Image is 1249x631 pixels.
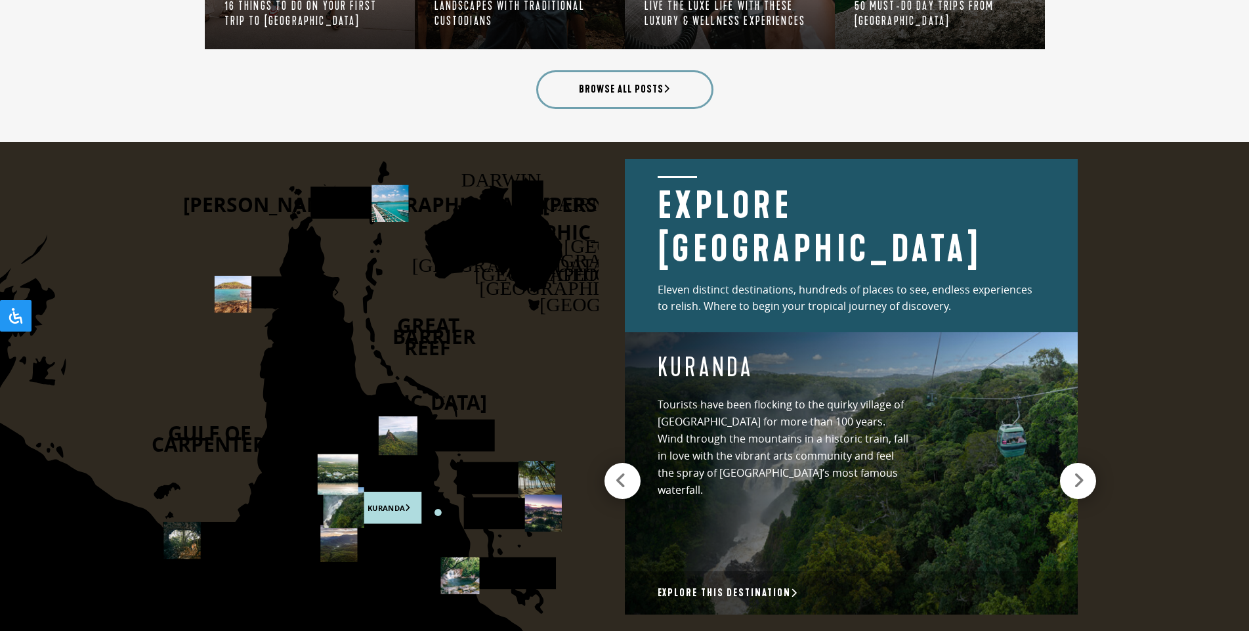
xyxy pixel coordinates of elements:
[658,176,1045,271] h2: Explore [GEOGRAPHIC_DATA]
[392,322,476,349] text: BARRIER
[564,234,765,256] text: [GEOGRAPHIC_DATA]
[479,276,680,298] text: [GEOGRAPHIC_DATA]
[167,420,250,446] text: GULF OF
[183,190,702,217] text: [PERSON_NAME][GEOGRAPHIC_DATA][PERSON_NAME]
[513,250,714,271] text: [GEOGRAPHIC_DATA]
[286,388,486,415] text: [GEOGRAPHIC_DATA]
[461,168,541,190] text: DARWIN
[454,218,654,245] text: [GEOGRAPHIC_DATA]
[152,431,286,458] text: CARPENTERIA
[658,397,909,498] p: Tourists have been flocking to the quirky village of [GEOGRAPHIC_DATA] for more than 100 years. W...
[536,70,713,109] a: Browse all posts
[404,334,450,360] text: REEF
[286,399,398,426] text: PENINSULA
[397,311,459,338] text: GREAT
[540,294,740,315] text: [GEOGRAPHIC_DATA]
[658,586,798,600] a: Explore this destination
[658,352,909,383] h4: Kuranda
[8,308,24,324] svg: Open Accessibility Panel
[412,254,612,276] text: [GEOGRAPHIC_DATA]
[658,282,1045,316] p: Eleven distinct destinations, hundreds of places to see, endless experiences to relish. Where to ...
[475,263,675,284] text: [GEOGRAPHIC_DATA]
